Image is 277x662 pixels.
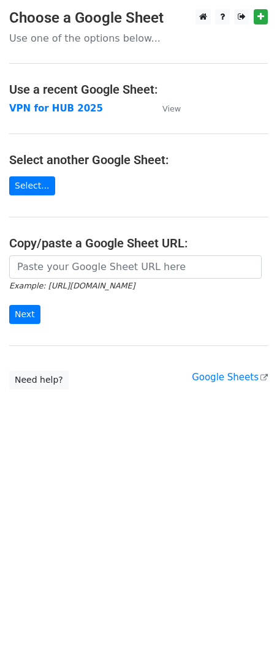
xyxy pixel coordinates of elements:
a: Google Sheets [192,372,268,383]
h4: Copy/paste a Google Sheet URL: [9,236,268,250]
a: VPN for HUB 2025 [9,103,103,114]
input: Paste your Google Sheet URL here [9,255,262,279]
h4: Use a recent Google Sheet: [9,82,268,97]
a: Select... [9,176,55,195]
small: View [162,104,181,113]
input: Next [9,305,40,324]
p: Use one of the options below... [9,32,268,45]
h4: Select another Google Sheet: [9,152,268,167]
a: Need help? [9,370,69,389]
a: View [150,103,181,114]
small: Example: [URL][DOMAIN_NAME] [9,281,135,290]
h3: Choose a Google Sheet [9,9,268,27]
